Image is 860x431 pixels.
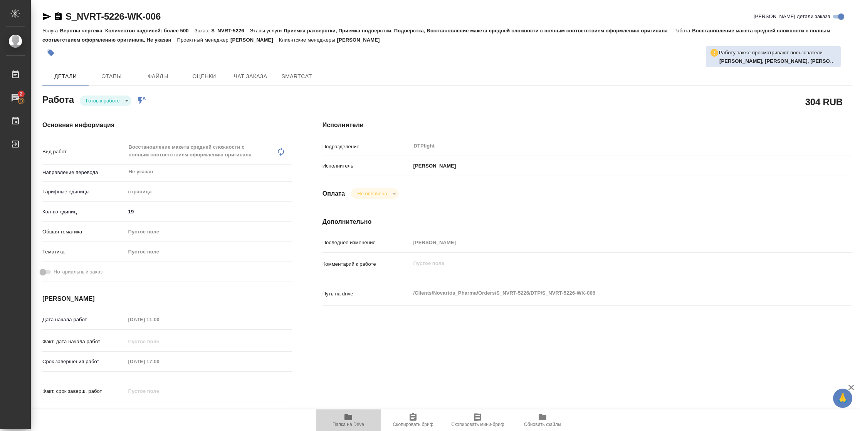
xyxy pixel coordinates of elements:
h4: Исполнители [322,121,852,130]
span: Нотариальный заказ [54,268,102,276]
p: Факт. дата начала работ [42,338,126,345]
p: Исполнитель [322,162,411,170]
div: Пустое поле [128,228,282,236]
span: Чат заказа [232,72,269,81]
p: Комментарий к работе [322,260,411,268]
textarea: /Clients/Novartos_Pharma/Orders/S_NVRT-5226/DTP/S_NVRT-5226-WK-006 [411,287,808,300]
p: Вид работ [42,148,126,156]
p: Заказ: [195,28,211,34]
p: Верстка чертежа. Количество надписей: более 500 [60,28,194,34]
button: Скопировать ссылку для ЯМессенджера [42,12,52,21]
span: 🙏 [836,390,849,406]
p: S_NVRT-5226 [211,28,250,34]
span: [PERSON_NAME] детали заказа [754,13,830,20]
p: Этапы услуги [250,28,284,34]
p: [PERSON_NAME] [411,162,456,170]
input: Пустое поле [411,237,808,248]
h4: Оплата [322,189,345,198]
p: Подразделение [322,143,411,151]
p: [PERSON_NAME] [337,37,386,43]
span: Оценки [186,72,223,81]
p: Дата начала работ [42,316,126,324]
span: Детали [47,72,84,81]
p: Проектный менеджер [177,37,230,43]
a: 2 [2,88,29,107]
span: Этапы [93,72,130,81]
button: Скопировать бриф [381,409,445,431]
button: Скопировать ссылку [54,12,63,21]
p: Клиентские менеджеры [279,37,337,43]
button: 🙏 [833,389,852,408]
p: Работа [674,28,692,34]
a: S_NVRT-5226-WK-006 [66,11,161,22]
p: Услуга [42,28,60,34]
div: страница [126,185,292,198]
p: Овечкина Дарья, Смыслова Светлана, Зубакова Виктория [719,57,837,65]
input: Пустое поле [126,386,193,397]
span: 2 [15,90,27,98]
p: Направление перевода [42,169,126,176]
button: Обновить файлы [510,409,575,431]
span: SmartCat [278,72,315,81]
p: Кол-во единиц [42,208,126,216]
button: Скопировать мини-бриф [445,409,510,431]
div: Пустое поле [126,225,292,238]
input: Пустое поле [126,336,193,347]
span: Скопировать бриф [393,422,433,427]
div: Готов к работе [351,188,398,199]
h4: [PERSON_NAME] [42,294,292,304]
p: [PERSON_NAME] [230,37,279,43]
span: Скопировать мини-бриф [451,422,504,427]
p: Работу также просматривают пользователи [719,49,823,57]
p: Срок завершения услуги [42,408,126,415]
span: Файлы [139,72,176,81]
p: Общая тематика [42,228,126,236]
p: Путь на drive [322,290,411,298]
div: Пустое поле [128,248,282,256]
div: Готов к работе [80,96,131,106]
button: Добавить тэг [42,44,59,61]
p: Последнее изменение [322,239,411,247]
div: Пустое поле [126,245,292,258]
h2: 304 RUB [805,95,843,108]
input: Пустое поле [126,314,193,325]
button: Готов к работе [84,97,122,104]
button: Не оплачена [355,190,389,197]
b: [PERSON_NAME], [PERSON_NAME], [PERSON_NAME] [719,58,853,64]
span: Папка на Drive [333,422,364,427]
h2: Работа [42,92,74,106]
p: Факт. срок заверш. работ [42,387,126,395]
p: Срок завершения работ [42,358,126,366]
input: Пустое поле [126,356,193,367]
h4: Основная информация [42,121,292,130]
p: Тематика [42,248,126,256]
p: Приемка разверстки, Приемка подверстки, Подверстка, Восстановление макета средней сложности с пол... [284,28,673,34]
p: Тарифные единицы [42,188,126,196]
span: Обновить файлы [524,422,561,427]
h4: Дополнительно [322,217,852,226]
input: ✎ Введи что-нибудь [126,206,292,217]
button: Папка на Drive [316,409,381,431]
input: ✎ Введи что-нибудь [126,406,193,417]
